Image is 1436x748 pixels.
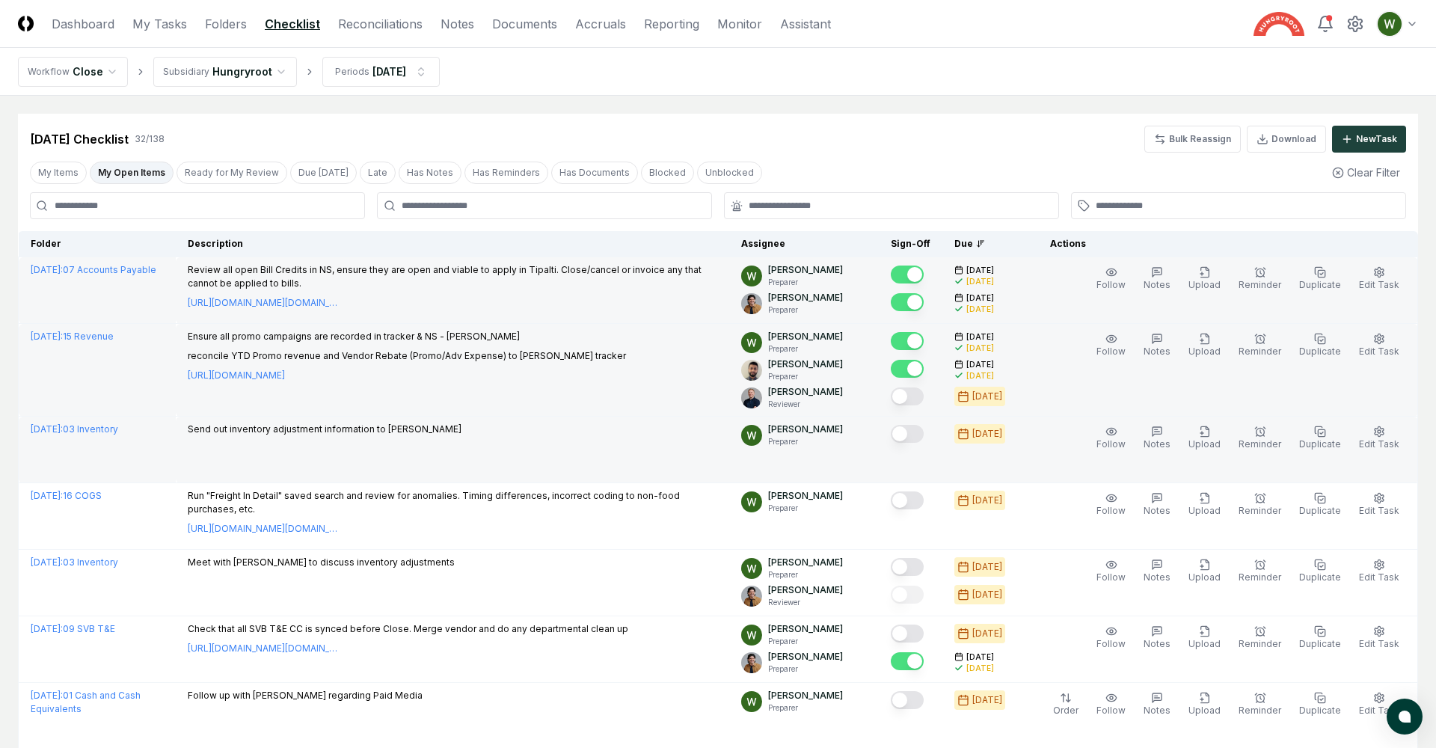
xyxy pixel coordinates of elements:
button: Edit Task [1356,330,1402,361]
button: Mark complete [891,387,924,405]
span: Edit Task [1359,705,1399,716]
span: Reminder [1239,279,1281,290]
p: [PERSON_NAME] [768,689,843,702]
p: Preparer [768,371,843,382]
button: atlas-launcher [1387,699,1423,735]
button: Upload [1185,263,1224,295]
button: Duplicate [1296,423,1344,454]
a: Accruals [575,15,626,33]
span: Edit Task [1359,438,1399,450]
p: Follow up with [PERSON_NAME] regarding Paid Media [188,689,423,702]
button: Has Notes [399,162,461,184]
span: [DATE] : [31,690,63,701]
p: Reviewer [768,597,843,608]
button: Edit Task [1356,489,1402,521]
button: Follow [1093,489,1129,521]
img: ACg8ocIj8Ed1971QfF93IUVvJX6lPm3y0CRToLvfAg4p8TYQk6NAZIo=s96-c [741,652,762,673]
p: Run "Freight In Detail" saved search and review for anomalies. Timing differences, incorrect codi... [188,489,717,516]
img: Hungryroot logo [1254,12,1304,36]
p: Preparer [768,304,843,316]
span: Reminder [1239,438,1281,450]
button: Notes [1141,689,1173,720]
span: Duplicate [1299,505,1341,516]
span: Notes [1144,638,1170,649]
p: Preparer [768,436,843,447]
div: Actions [1038,237,1406,251]
img: ACg8ocIK_peNeqvot3Ahh9567LsVhi0q3GD2O_uFDzmfmpbAfkCWeQ=s96-c [741,266,762,286]
p: Preparer [768,702,843,714]
button: My Open Items [90,162,174,184]
span: Duplicate [1299,438,1341,450]
button: Duplicate [1296,263,1344,295]
a: Checklist [265,15,320,33]
span: Notes [1144,346,1170,357]
img: ACg8ocIK_peNeqvot3Ahh9567LsVhi0q3GD2O_uFDzmfmpbAfkCWeQ=s96-c [741,625,762,646]
th: Folder [19,231,176,257]
span: Notes [1144,438,1170,450]
div: [DATE] [972,390,1002,403]
span: Upload [1188,571,1221,583]
span: Reminder [1239,638,1281,649]
button: Upload [1185,556,1224,587]
a: [DATE]:09 SVB T&E [31,623,115,634]
div: Workflow [28,65,70,79]
p: Review all open Bill Credits in NS, ensure they are open and viable to apply in Tipalti. Close/ca... [188,263,717,290]
button: Clear Filter [1326,159,1406,186]
button: Has Reminders [464,162,548,184]
span: Follow [1096,438,1126,450]
img: Logo [18,16,34,31]
button: Edit Task [1356,263,1402,295]
button: Notes [1141,622,1173,654]
button: Upload [1185,622,1224,654]
p: [PERSON_NAME] [768,650,843,663]
a: [DATE]:03 Inventory [31,557,118,568]
p: Preparer [768,636,843,647]
a: [URL][DOMAIN_NAME][DOMAIN_NAME] [188,296,337,310]
span: Duplicate [1299,346,1341,357]
button: Upload [1185,689,1224,720]
p: Reviewer [768,399,843,410]
button: Follow [1093,263,1129,295]
div: [DATE] [972,494,1002,507]
a: [DATE]:15 Revenue [31,331,114,342]
p: [PERSON_NAME] [768,330,843,343]
img: ACg8ocIK_peNeqvot3Ahh9567LsVhi0q3GD2O_uFDzmfmpbAfkCWeQ=s96-c [741,691,762,712]
img: ACg8ocIj8Ed1971QfF93IUVvJX6lPm3y0CRToLvfAg4p8TYQk6NAZIo=s96-c [741,586,762,607]
span: [DATE] [966,265,994,276]
p: [PERSON_NAME] [768,358,843,371]
img: ACg8ocIK_peNeqvot3Ahh9567LsVhi0q3GD2O_uFDzmfmpbAfkCWeQ=s96-c [1378,12,1402,36]
div: [DATE] Checklist [30,130,129,148]
span: Duplicate [1299,279,1341,290]
button: Follow [1093,423,1129,454]
a: [URL][DOMAIN_NAME][DOMAIN_NAME] [188,522,337,536]
button: Mark complete [891,491,924,509]
img: d09822cc-9b6d-4858-8d66-9570c114c672_214030b4-299a-48fd-ad93-fc7c7aef54c6.png [741,360,762,381]
button: Order [1050,689,1081,720]
span: Edit Task [1359,638,1399,649]
th: Description [176,231,729,257]
button: Mark complete [891,425,924,443]
img: ACg8ocIK_peNeqvot3Ahh9567LsVhi0q3GD2O_uFDzmfmpbAfkCWeQ=s96-c [741,491,762,512]
span: Edit Task [1359,505,1399,516]
p: Preparer [768,663,843,675]
span: Upload [1188,505,1221,516]
span: [DATE] : [31,490,63,501]
a: [DATE]:16 COGS [31,490,102,501]
span: [DATE] [966,359,994,370]
a: [URL][DOMAIN_NAME] [188,369,285,382]
span: Follow [1096,505,1126,516]
span: Duplicate [1299,638,1341,649]
p: [PERSON_NAME] [768,489,843,503]
a: Dashboard [52,15,114,33]
button: Edit Task [1356,622,1402,654]
p: Preparer [768,343,843,355]
span: Reminder [1239,505,1281,516]
div: [DATE] [972,427,1002,441]
span: Order [1053,705,1078,716]
button: Mark complete [891,625,924,643]
span: Notes [1144,505,1170,516]
img: ACg8ocLvq7MjQV6RZF1_Z8o96cGG_vCwfvrLdMx8PuJaibycWA8ZaAE=s96-c [741,387,762,408]
div: Periods [335,65,369,79]
span: Upload [1188,438,1221,450]
p: reconcile YTD Promo revenue and Vendor Rebate (Promo/Adv Expense) to [PERSON_NAME] tracker [188,349,626,363]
